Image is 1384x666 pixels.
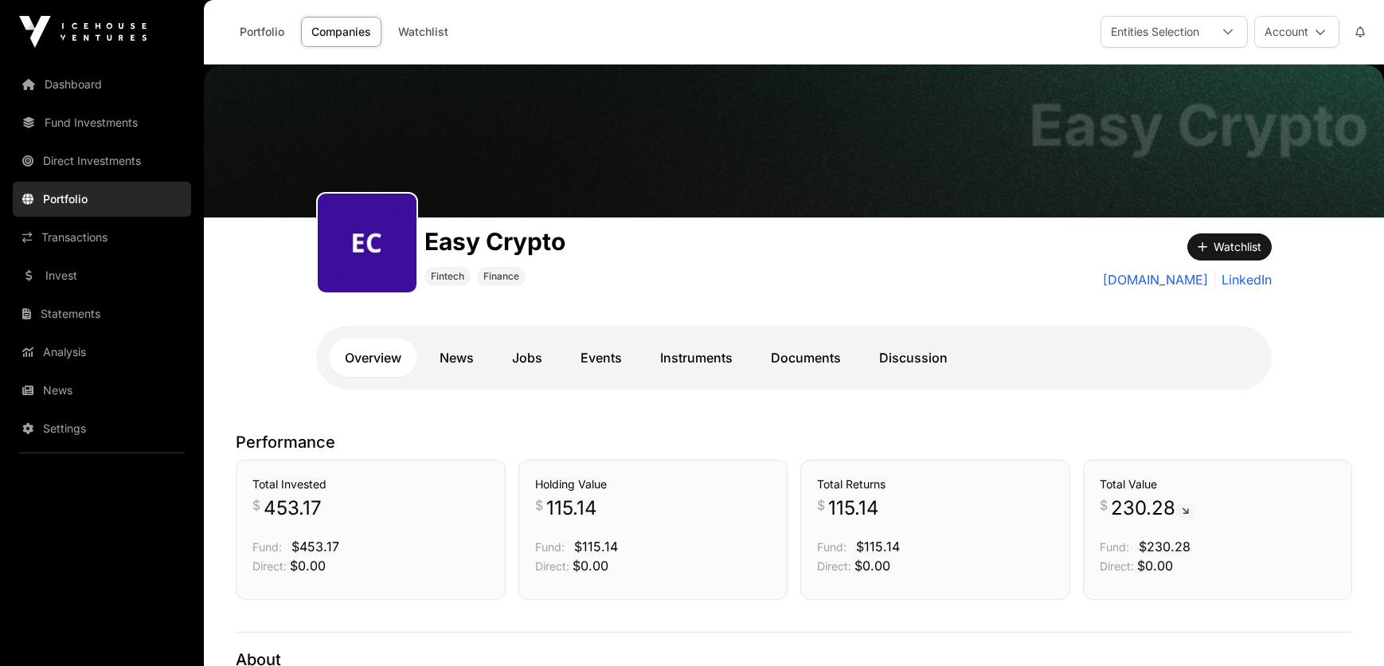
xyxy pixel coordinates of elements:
[535,559,569,573] span: Direct:
[324,200,410,286] img: easy-crypto302.png
[301,17,381,47] a: Companies
[644,339,749,377] a: Instruments
[856,539,900,554] span: $115.14
[573,558,608,574] span: $0.00
[252,559,287,573] span: Direct:
[388,17,459,47] a: Watchlist
[1100,559,1134,573] span: Direct:
[535,476,772,492] h3: Holding Value
[13,67,191,102] a: Dashboard
[817,540,846,554] span: Fund:
[1100,540,1129,554] span: Fund:
[252,540,282,554] span: Fund:
[329,339,1259,377] nav: Tabs
[13,105,191,140] a: Fund Investments
[1137,558,1173,574] span: $0.00
[755,339,857,377] a: Documents
[854,558,890,574] span: $0.00
[424,227,565,256] h1: Easy Crypto
[863,339,964,377] a: Discussion
[13,373,191,408] a: News
[1103,270,1208,289] a: [DOMAIN_NAME]
[264,496,322,521] span: 453.17
[574,539,618,554] span: $115.14
[535,540,565,554] span: Fund:
[483,270,519,283] span: Finance
[13,220,191,255] a: Transactions
[424,339,490,377] a: News
[817,496,825,515] span: $
[204,65,1384,217] img: Easy Crypto
[546,496,597,521] span: 115.14
[1111,496,1195,521] span: 230.28
[290,558,326,574] span: $0.00
[19,16,147,48] img: Icehouse Ventures Logo
[817,559,851,573] span: Direct:
[1100,496,1108,515] span: $
[565,339,638,377] a: Events
[13,143,191,178] a: Direct Investments
[291,539,339,554] span: $453.17
[1139,539,1190,554] span: $230.28
[828,496,879,521] span: 115.14
[13,182,191,217] a: Portfolio
[1100,476,1336,492] h3: Total Value
[13,296,191,331] a: Statements
[13,258,191,293] a: Invest
[252,476,489,492] h3: Total Invested
[431,270,464,283] span: Fintech
[1101,17,1209,47] div: Entities Selection
[329,339,417,377] a: Overview
[229,17,295,47] a: Portfolio
[252,496,260,515] span: $
[496,339,558,377] a: Jobs
[1029,96,1368,154] h1: Easy Crypto
[1214,270,1272,289] a: LinkedIn
[236,431,1352,453] p: Performance
[1187,233,1272,261] button: Watchlist
[13,335,191,370] a: Analysis
[13,411,191,446] a: Settings
[817,476,1054,492] h3: Total Returns
[1254,16,1339,48] button: Account
[535,496,543,515] span: $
